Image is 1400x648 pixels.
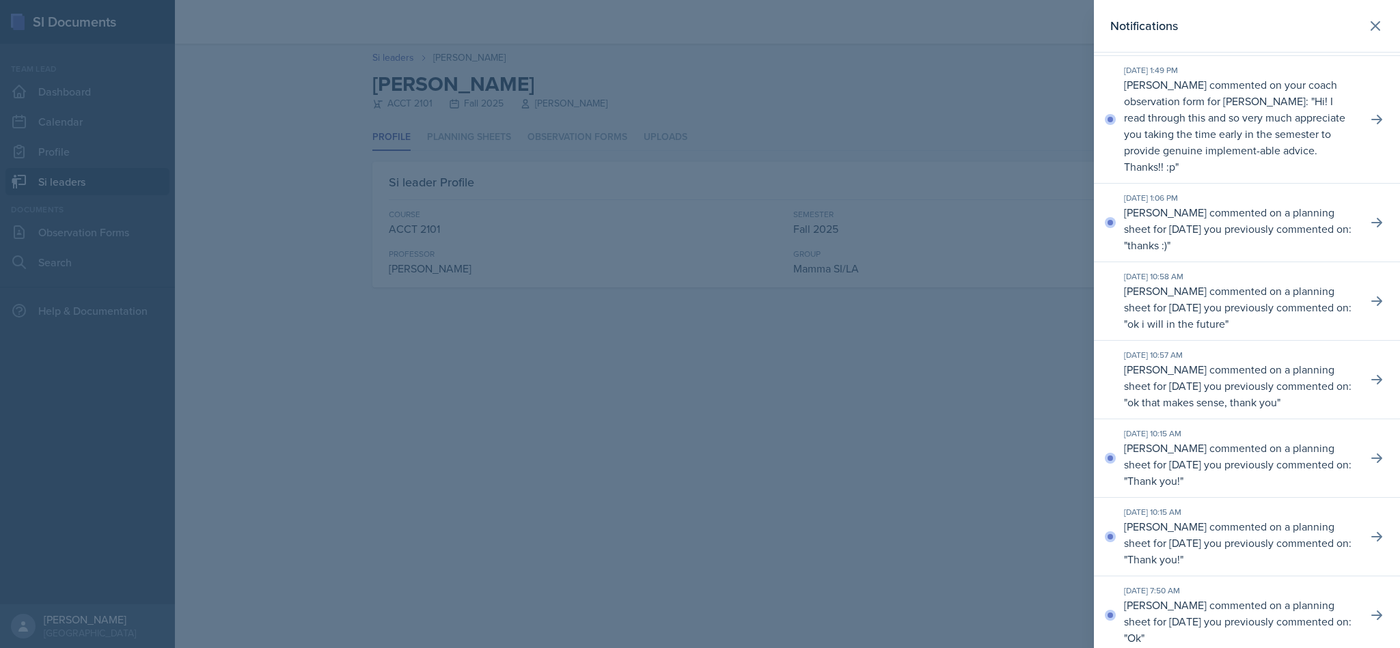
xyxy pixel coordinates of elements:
[1124,94,1345,174] p: Hi! I read through this and so very much appreciate you taking the time early in the semester to ...
[1124,283,1356,332] p: [PERSON_NAME] commented on a planning sheet for [DATE] you previously commented on: " "
[1124,584,1356,597] div: [DATE] 7:50 AM
[1124,349,1356,361] div: [DATE] 10:57 AM
[1127,316,1225,331] p: ok i will in the future
[1110,16,1178,36] h2: Notifications
[1124,361,1356,410] p: [PERSON_NAME] commented on a planning sheet for [DATE] you previously commented on: " "
[1124,518,1356,567] p: [PERSON_NAME] commented on a planning sheet for [DATE] you previously commented on: " "
[1127,552,1180,567] p: Thank you!
[1124,192,1356,204] div: [DATE] 1:06 PM
[1124,64,1356,76] div: [DATE] 1:49 PM
[1124,440,1356,489] p: [PERSON_NAME] commented on a planning sheet for [DATE] you previously commented on: " "
[1124,270,1356,283] div: [DATE] 10:58 AM
[1127,238,1167,253] p: thanks :)
[1124,76,1356,175] p: [PERSON_NAME] commented on your coach observation form for [PERSON_NAME]: " "
[1124,427,1356,440] div: [DATE] 10:15 AM
[1124,506,1356,518] div: [DATE] 10:15 AM
[1127,473,1180,488] p: Thank you!
[1127,395,1277,410] p: ok that makes sense, thank you
[1124,597,1356,646] p: [PERSON_NAME] commented on a planning sheet for [DATE] you previously commented on: " "
[1127,630,1141,645] p: Ok
[1124,204,1356,253] p: [PERSON_NAME] commented on a planning sheet for [DATE] you previously commented on: " "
